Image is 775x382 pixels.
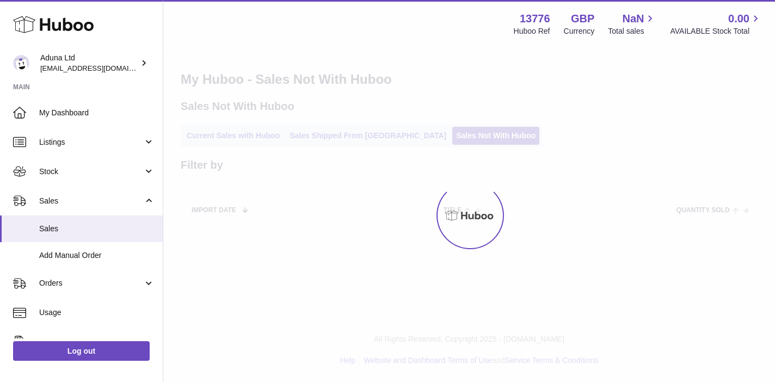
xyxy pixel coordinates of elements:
span: Add Manual Order [39,250,155,261]
span: Listings [39,137,143,147]
a: Log out [13,341,150,361]
a: NaN Total sales [608,11,656,36]
span: My Dashboard [39,108,155,118]
strong: 13776 [520,11,550,26]
span: Sales [39,224,155,234]
strong: GBP [571,11,594,26]
span: Invoicing and Payments [39,337,143,347]
span: [EMAIL_ADDRESS][DOMAIN_NAME] [40,64,160,72]
div: Aduna Ltd [40,53,138,73]
span: AVAILABLE Stock Total [670,26,762,36]
div: Huboo Ref [514,26,550,36]
img: foyin.fagbemi@aduna.com [13,55,29,71]
span: Sales [39,196,143,206]
span: NaN [622,11,644,26]
span: Orders [39,278,143,288]
a: 0.00 AVAILABLE Stock Total [670,11,762,36]
span: 0.00 [728,11,749,26]
span: Stock [39,167,143,177]
span: Usage [39,307,155,318]
div: Currency [564,26,595,36]
span: Total sales [608,26,656,36]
